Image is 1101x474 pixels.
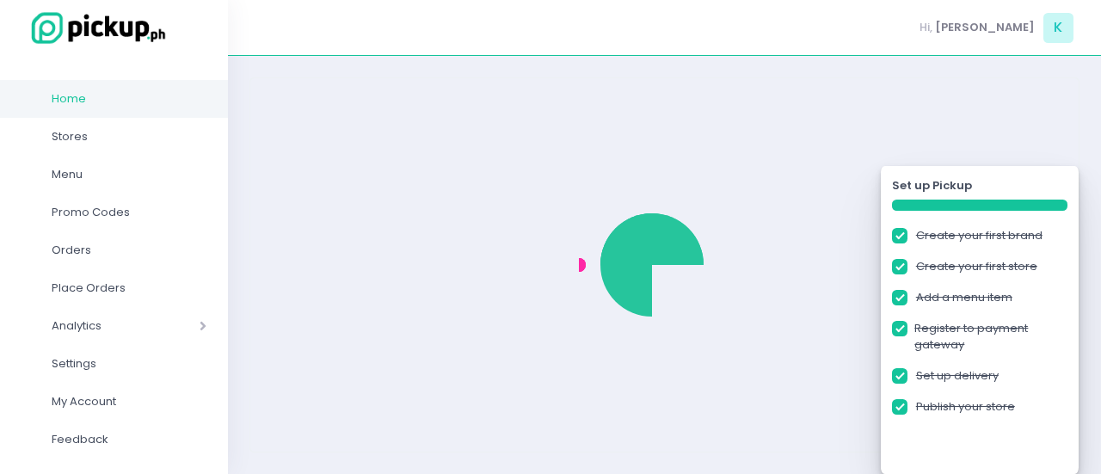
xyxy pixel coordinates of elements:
[916,289,1012,306] a: Add a menu item
[916,258,1037,275] a: Create your first store
[920,19,932,36] span: Hi,
[52,201,206,224] span: Promo Codes
[916,367,999,385] a: Set up delivery
[52,88,206,110] span: Home
[52,353,206,375] span: Settings
[892,177,972,194] strong: Set up Pickup
[916,227,1043,244] a: Create your first brand
[52,277,206,299] span: Place Orders
[935,19,1035,36] span: [PERSON_NAME]
[52,239,206,262] span: Orders
[52,163,206,186] span: Menu
[914,320,1067,354] a: Register to payment gateway
[52,315,151,337] span: Analytics
[22,9,168,46] img: logo
[916,398,1015,416] a: Publish your store
[52,391,206,413] span: My Account
[52,428,206,451] span: Feedback
[1043,13,1073,43] span: K
[52,126,206,148] span: Stores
